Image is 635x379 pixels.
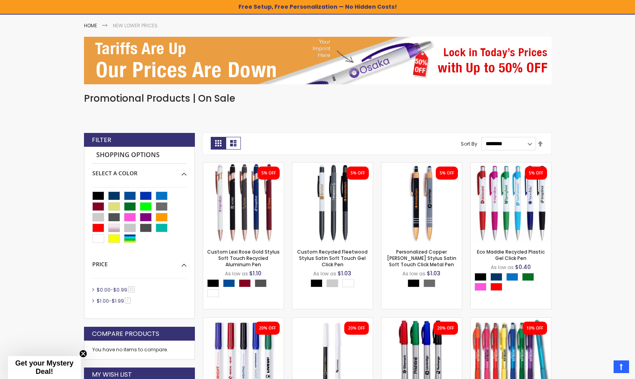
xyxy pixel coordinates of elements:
[614,360,629,373] a: Top
[342,279,354,287] div: White
[261,171,276,176] div: 5% OFF
[97,286,111,293] span: $0.00
[8,356,81,379] div: Get your Mystery Deal!Close teaser
[477,248,545,262] a: Eco Maddie Recycled Plastic Gel Click Pen
[79,350,87,358] button: Close teaser
[515,263,531,271] span: $0.40
[259,326,276,331] div: 20% OFF
[112,298,124,304] span: $1.99
[437,326,454,331] div: 20% OFF
[529,171,543,176] div: 5% OFF
[408,279,420,287] div: Black
[427,269,440,277] span: $1.03
[471,162,551,169] a: Eco Maddie Recycled Plastic Gel Click Pen
[225,270,248,277] span: As low as
[491,264,514,271] span: As low as
[475,273,486,281] div: Black
[326,279,338,287] div: Grey Light
[490,283,502,291] div: Red
[203,317,284,324] a: Promo Dry Erase No Roll Marker - Full Color Imprint
[207,289,219,297] div: White
[381,163,462,243] img: Personalized Copper Penny Stylus Satin Soft Touch Click Metal Pen
[84,92,551,105] h1: Promotional Products | On Sale
[92,136,111,144] strong: Filter
[92,330,159,338] strong: Compare Products
[461,140,477,147] label: Sort By
[203,162,284,169] a: Custom Lexi Rose Gold Stylus Soft Touch Recycled Aluminum Pen
[311,279,358,289] div: Select A Color
[351,171,365,176] div: 5% OFF
[113,286,127,293] span: $0.99
[203,163,284,243] img: Custom Lexi Rose Gold Stylus Soft Touch Recycled Aluminum Pen
[207,279,284,299] div: Select A Color
[490,273,502,281] div: Navy Blue
[207,248,280,268] a: Custom Lexi Rose Gold Stylus Soft Touch Recycled Aluminum Pen
[15,359,73,375] span: Get your Mystery Deal!
[255,279,267,287] div: Gunmetal
[207,279,219,287] div: Black
[475,283,486,291] div: Pink
[338,269,351,277] span: $1.03
[84,37,551,84] img: New Lower Prices
[381,317,462,324] a: Perma-Sharp Permanet Marker - Full Color Imprint
[84,22,97,29] a: Home
[92,147,187,164] strong: Shopping Options
[292,317,373,324] a: Customized Dry Erase Fine Tip Permanent Marker - Full Color Imprint
[92,370,132,379] strong: My Wish List
[249,269,261,277] span: $1.10
[128,286,135,292] span: 33
[84,341,195,359] div: You have no items to compare.
[387,248,456,268] a: Personalized Copper [PERSON_NAME] Stylus Satin Soft Touch Click Metal Pen
[522,273,534,281] div: Green
[95,298,133,304] a: $1.00-$1.997
[292,162,373,169] a: Custom Recycled Fleetwood Stylus Satin Soft Touch Gel Click Pen
[471,163,551,243] img: Eco Maddie Recycled Plastic Gel Click Pen
[239,279,251,287] div: Burgundy
[113,22,158,29] strong: New Lower Prices
[297,248,368,268] a: Custom Recycled Fleetwood Stylus Satin Soft Touch Gel Click Pen
[408,279,439,289] div: Select A Color
[92,164,187,177] div: Select A Color
[475,273,551,293] div: Select A Color
[381,162,462,169] a: Personalized Copper Penny Stylus Satin Soft Touch Click Metal Pen
[211,137,226,150] strong: Grid
[506,273,518,281] div: Blue Light
[292,163,373,243] img: Custom Recycled Fleetwood Stylus Satin Soft Touch Gel Click Pen
[311,279,322,287] div: Black
[402,270,425,277] span: As low as
[348,326,365,331] div: 20% OFF
[313,270,336,277] span: As low as
[125,298,131,303] span: 7
[423,279,435,287] div: Grey
[95,286,137,293] a: $0.00-$0.9933
[97,298,109,304] span: $1.00
[92,255,187,268] div: Price
[471,317,551,324] a: Screamer Pen
[223,279,235,287] div: Dark Blue
[440,171,454,176] div: 5% OFF
[526,326,543,331] div: 10% OFF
